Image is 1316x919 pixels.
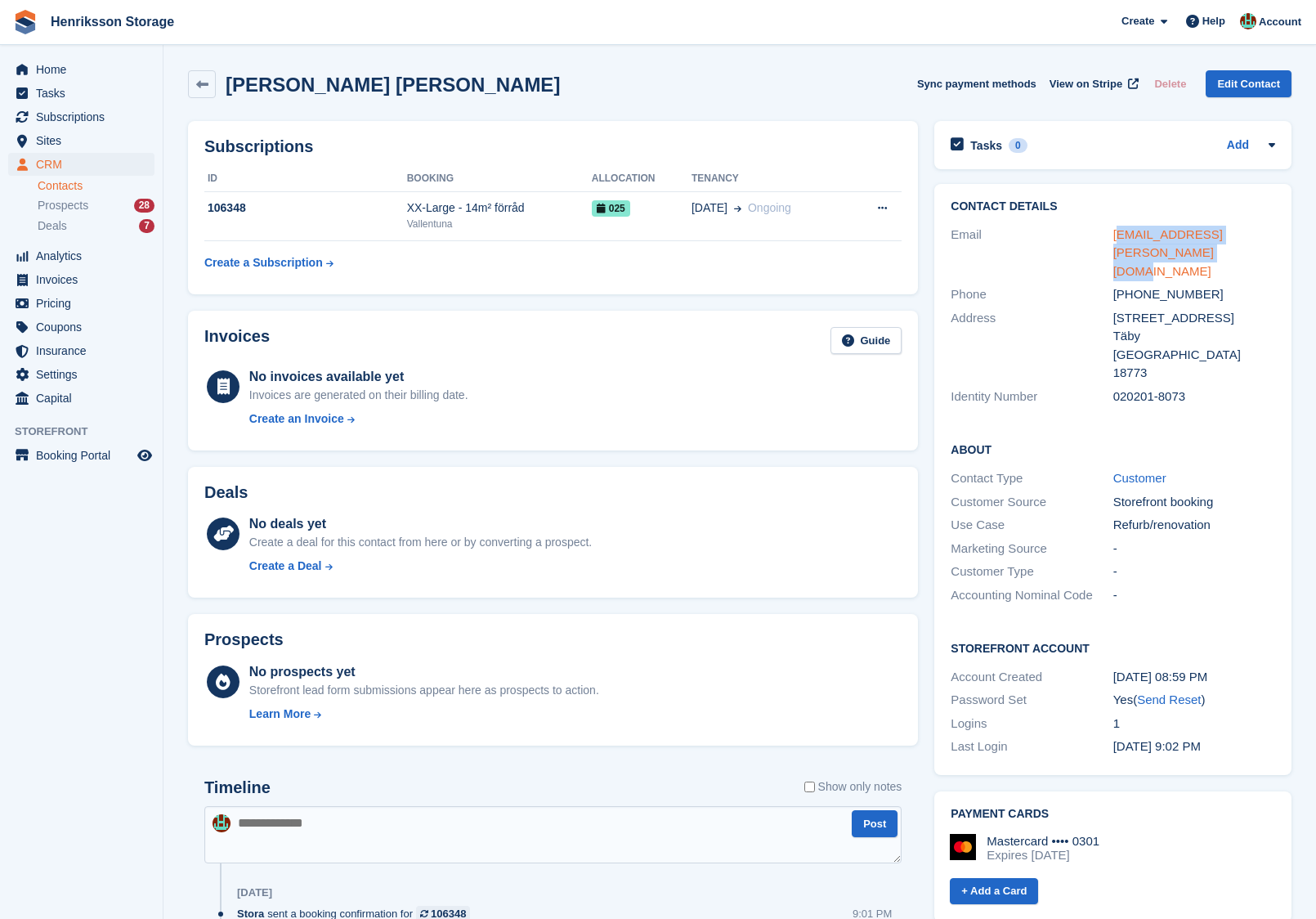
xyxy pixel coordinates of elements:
a: Customer [1113,471,1166,485]
div: Invoices are generated on their billing date. [249,387,468,404]
a: Create an Invoice [249,410,468,428]
div: Refurb/renovation [1113,516,1275,535]
div: Marketing Source [951,540,1112,558]
div: XX-Large - 14m² förråd [407,199,592,217]
h2: Payment cards [951,808,1275,821]
div: Use Case [951,516,1112,535]
input: Show only notes [804,778,815,796]
a: menu [8,316,154,338]
div: Create a Deal [249,558,322,575]
span: Invoices [36,268,134,291]
span: Create [1121,13,1154,29]
div: Password Set [951,691,1112,710]
a: [EMAIL_ADDRESS][PERSON_NAME][DOMAIN_NAME] [1113,227,1223,278]
h2: [PERSON_NAME] [PERSON_NAME] [226,74,560,96]
div: - [1113,540,1275,558]
img: Mastercard Logo [950,834,976,860]
div: Logins [951,715,1112,733]
div: Create a Subscription [204,254,323,271]
span: Prospects [38,198,88,213]
div: [PHONE_NUMBER] [1113,285,1275,304]
a: menu [8,58,154,81]
div: [DATE] [237,886,272,899]
div: No prospects yet [249,662,599,682]
span: Help [1202,13,1225,29]
a: Learn More [249,706,599,723]
a: Send Reset [1137,693,1201,706]
a: menu [8,444,154,467]
a: View on Stripe [1043,70,1142,97]
h2: Invoices [204,327,270,354]
div: Account Created [951,668,1112,687]
a: Deals 7 [38,217,154,235]
span: Analytics [36,244,134,267]
img: stora-icon-8386f47178a22dfd0bd8f6a31ec36ba5ce8667c1dd55bd0f319d3a0aa187defe.svg [13,10,38,34]
div: 28 [134,199,154,213]
div: 18773 [1113,364,1275,383]
span: Ongoing [748,201,791,214]
a: Create a Deal [249,558,592,575]
a: menu [8,363,154,386]
a: Preview store [135,446,154,465]
a: menu [8,105,154,128]
div: Storefront booking [1113,493,1275,512]
span: 025 [592,200,630,217]
h2: Subscriptions [204,137,902,156]
img: Isak Martinelle [213,814,231,832]
label: Show only notes [804,778,902,796]
span: Capital [36,387,134,410]
div: - [1113,563,1275,581]
span: Home [36,58,134,81]
div: Create a deal for this contact from here or by converting a prospect. [249,534,592,551]
img: Isak Martinelle [1240,13,1256,29]
a: menu [8,244,154,267]
div: Customer Type [951,563,1112,581]
div: Create an Invoice [249,410,344,428]
span: CRM [36,153,134,176]
span: [DATE] [692,199,727,217]
div: Identity Number [951,388,1112,406]
span: Insurance [36,339,134,362]
a: menu [8,82,154,105]
div: Address [951,309,1112,383]
a: menu [8,129,154,152]
th: ID [204,166,407,192]
span: Settings [36,363,134,386]
h2: About [951,441,1275,457]
a: Prospects 28 [38,197,154,214]
div: 020201-8073 [1113,388,1275,406]
span: Sites [36,129,134,152]
div: Customer Source [951,493,1112,512]
button: Delete [1148,70,1193,97]
div: Storefront lead form submissions appear here as prospects to action. [249,682,599,699]
div: Last Login [951,737,1112,756]
button: Sync payment methods [917,70,1036,97]
div: Mastercard •••• 0301 [987,834,1099,849]
span: Pricing [36,292,134,315]
div: 0 [1009,138,1027,153]
h2: Timeline [204,778,271,797]
div: No deals yet [249,514,592,534]
a: Create a Subscription [204,248,333,278]
th: Tenancy [692,166,848,192]
a: menu [8,387,154,410]
span: ( ) [1133,693,1205,706]
a: menu [8,153,154,176]
h2: Prospects [204,630,284,649]
div: [STREET_ADDRESS] [1113,309,1275,328]
a: Guide [830,327,902,354]
div: [DATE] 08:59 PM [1113,668,1275,687]
h2: Contact Details [951,200,1275,213]
span: Subscriptions [36,105,134,128]
div: 106348 [204,199,407,217]
div: Email [951,226,1112,281]
div: 1 [1113,715,1275,733]
a: Add [1227,137,1249,155]
div: Yes [1113,691,1275,710]
div: Accounting Nominal Code [951,586,1112,605]
span: Coupons [36,316,134,338]
a: menu [8,268,154,291]
span: Storefront [15,424,163,440]
a: menu [8,339,154,362]
time: 2025-09-03 19:02:01 UTC [1113,739,1201,753]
